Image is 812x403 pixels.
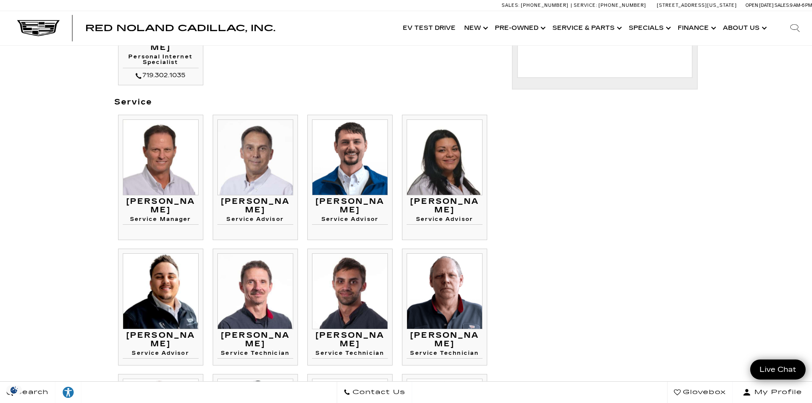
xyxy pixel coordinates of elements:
[491,11,548,45] a: Pre-Owned
[657,3,737,8] a: [STREET_ADDRESS][US_STATE]
[217,197,293,215] h3: [PERSON_NAME]
[114,98,499,107] h3: Service
[4,386,24,394] section: Click to Open Cookie Consent Modal
[399,11,460,45] a: EV Test Drive
[55,386,81,399] div: Explore your accessibility options
[217,217,293,225] h4: Service Advisor
[667,382,733,403] a: Glovebox
[217,331,293,348] h3: [PERSON_NAME]
[460,11,491,45] a: New
[681,386,726,398] span: Glovebox
[123,54,199,68] h4: Personal Internet Specialist
[407,217,483,225] h4: Service Advisor
[123,351,199,359] h4: Service Advisor
[312,331,388,348] h3: [PERSON_NAME]
[673,11,719,45] a: Finance
[123,331,199,348] h3: [PERSON_NAME]
[312,351,388,359] h4: Service Technician
[598,3,646,8] span: [PHONE_NUMBER]
[123,197,199,215] h3: [PERSON_NAME]
[407,331,483,348] h3: [PERSON_NAME]
[17,20,60,36] img: Cadillac Dark Logo with Cadillac White Text
[312,197,388,215] h3: [PERSON_NAME]
[502,3,520,8] span: Sales:
[312,217,388,225] h4: Service Advisor
[755,365,800,374] span: Live Chat
[502,3,571,8] a: Sales: [PHONE_NUMBER]
[123,217,199,225] h4: Service Manager
[521,3,569,8] span: [PHONE_NUMBER]
[407,197,483,215] h3: [PERSON_NAME]
[350,386,405,398] span: Contact Us
[337,382,412,403] a: Contact Us
[217,351,293,359] h4: Service Technician
[85,23,275,33] span: Red Noland Cadillac, Inc.
[407,351,483,359] h4: Service Technician
[4,386,24,394] img: Opt-Out Icon
[13,386,49,398] span: Search
[790,3,812,8] span: 9 AM-6 PM
[751,386,802,398] span: My Profile
[750,360,806,380] a: Live Chat
[778,11,812,45] div: Search
[574,3,597,8] span: Service:
[733,382,812,403] button: Open user profile menu
[548,11,624,45] a: Service & Parts
[719,11,769,45] a: About Us
[624,11,673,45] a: Specials
[746,3,774,8] span: Open [DATE]
[85,24,275,32] a: Red Noland Cadillac, Inc.
[55,382,81,403] a: Explore your accessibility options
[774,3,790,8] span: Sales:
[571,3,648,8] a: Service: [PHONE_NUMBER]
[123,70,199,81] div: 719.302.1035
